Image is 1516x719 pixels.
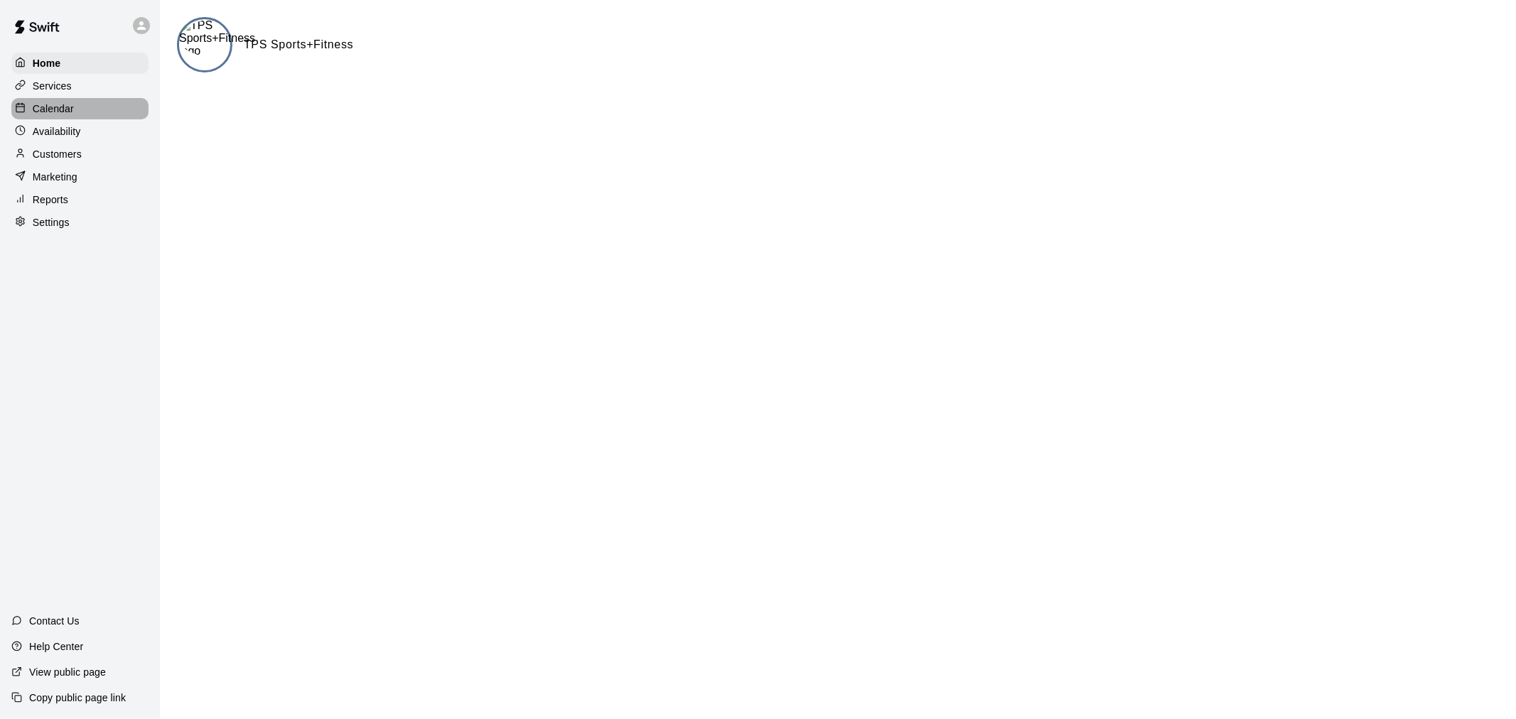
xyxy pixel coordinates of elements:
h6: TPS Sports+Fitness [244,36,353,54]
p: Marketing [33,170,77,184]
p: Settings [33,215,70,229]
img: TPS Sports+Fitness logo [179,19,255,58]
p: Copy public page link [29,691,126,705]
p: Contact Us [29,614,80,628]
p: View public page [29,665,106,679]
p: Availability [33,124,81,139]
a: Customers [11,144,149,165]
a: Availability [11,121,149,142]
a: Settings [11,212,149,233]
a: Marketing [11,166,149,188]
a: Home [11,53,149,74]
p: Reports [33,193,68,207]
a: Reports [11,189,149,210]
p: Calendar [33,102,74,116]
p: Home [33,56,61,70]
a: Services [11,75,149,97]
p: Help Center [29,639,83,654]
p: Customers [33,147,82,161]
p: Services [33,79,72,93]
a: Calendar [11,98,149,119]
